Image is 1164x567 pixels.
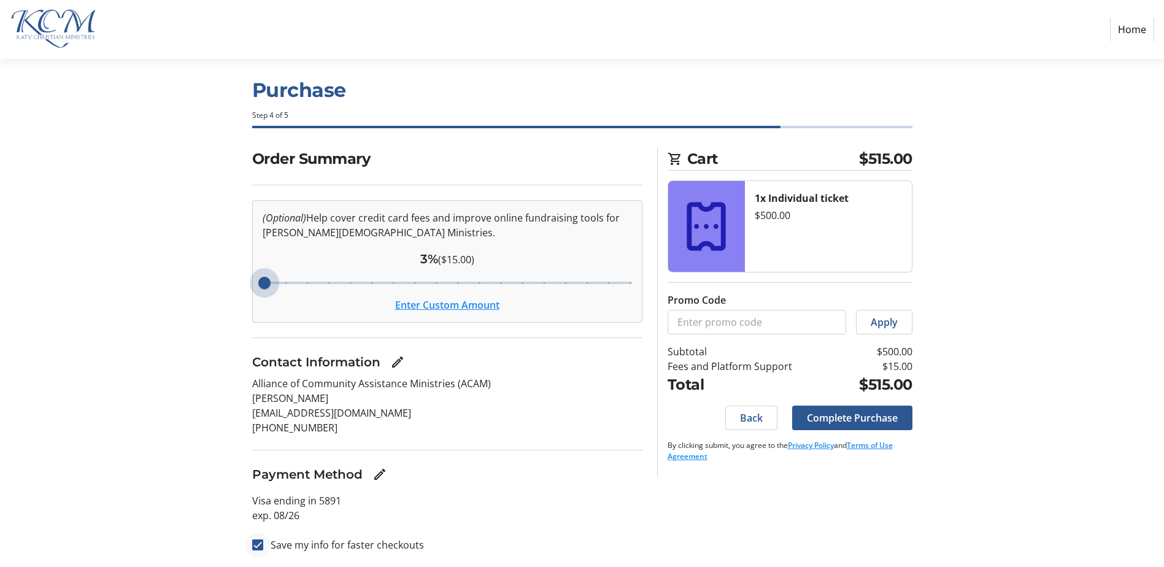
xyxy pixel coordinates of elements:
[263,538,424,552] label: Save my info for faster checkouts
[755,208,902,223] div: $500.00
[668,440,893,461] a: Terms of Use Agreement
[668,293,726,307] label: Promo Code
[755,191,849,205] strong: 1x Individual ticket
[668,374,839,396] td: Total
[385,350,410,374] button: Edit Contact Information
[252,148,642,170] h2: Order Summary
[856,310,912,334] button: Apply
[1110,18,1154,41] a: Home
[792,406,912,430] button: Complete Purchase
[668,359,839,374] td: Fees and Platform Support
[788,440,834,450] a: Privacy Policy
[839,359,912,374] td: $15.00
[725,406,777,430] button: Back
[252,406,642,420] p: [EMAIL_ADDRESS][DOMAIN_NAME]
[871,315,898,330] span: Apply
[263,211,306,225] em: (Optional)
[740,411,763,425] span: Back
[263,250,632,268] div: ($15.00)
[368,462,392,487] button: Edit Payment Method
[252,75,912,105] h1: Purchase
[668,440,912,462] p: By clicking submit, you agree to the and
[252,420,642,435] p: [PHONE_NUMBER]
[420,252,438,266] span: 3%
[859,148,912,170] span: $515.00
[687,148,860,170] span: Cart
[395,298,499,312] button: Enter Custom Amount
[668,310,846,334] input: Enter promo code
[10,5,97,54] img: Katy Christian Ministries's Logo
[839,344,912,359] td: $500.00
[252,353,380,371] h3: Contact Information
[252,391,642,406] p: [PERSON_NAME]
[252,465,363,484] h3: Payment Method
[252,110,912,121] div: Step 4 of 5
[668,344,839,359] td: Subtotal
[252,376,642,391] p: Alliance of Community Assistance Ministries (ACAM)
[807,411,898,425] span: Complete Purchase
[252,493,642,523] p: Visa ending in 5891 exp. 08/26
[263,210,632,240] p: Help cover credit card fees and improve online fundraising tools for [PERSON_NAME][DEMOGRAPHIC_DA...
[839,374,912,396] td: $515.00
